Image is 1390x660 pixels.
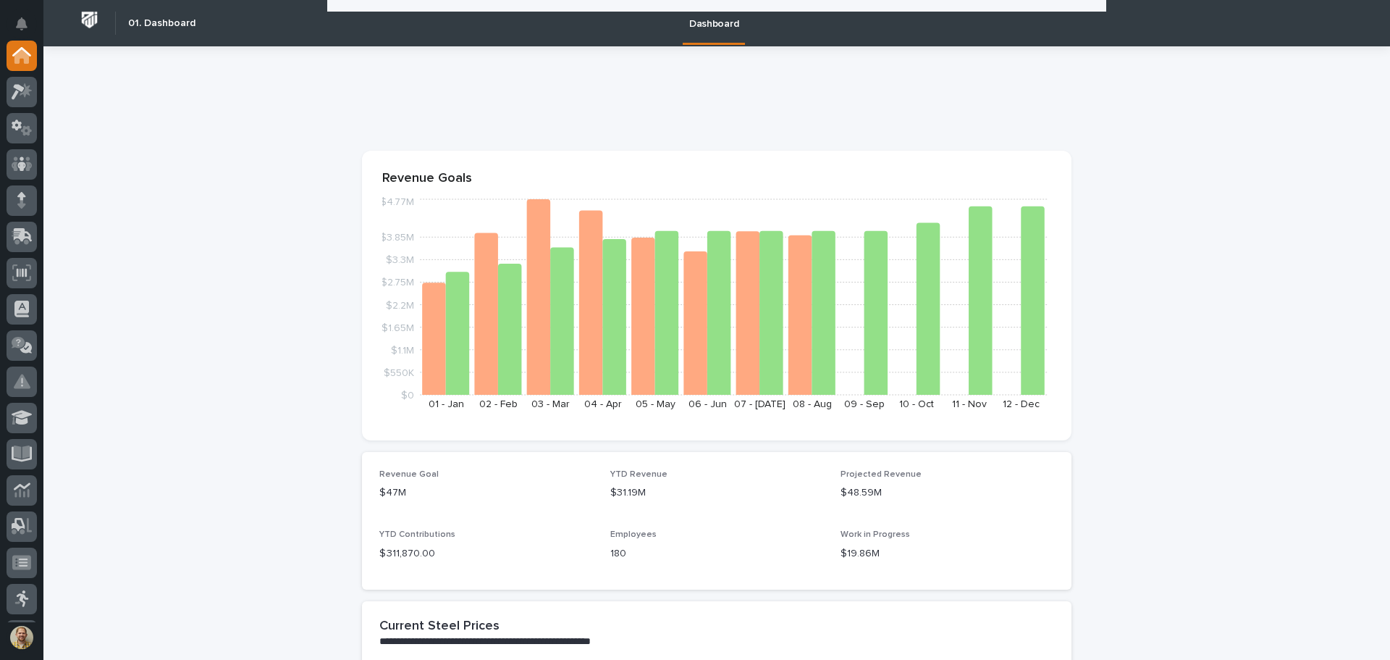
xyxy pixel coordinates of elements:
[841,485,1054,501] p: $48.59M
[76,7,103,33] img: Workspace Logo
[379,530,455,539] span: YTD Contributions
[734,399,785,409] text: 07 - [DATE]
[899,399,934,409] text: 10 - Oct
[952,399,987,409] text: 11 - Nov
[18,17,37,41] div: Notifications
[381,277,414,288] tspan: $2.75M
[401,390,414,401] tspan: $0
[688,399,727,409] text: 06 - Jun
[379,546,593,561] p: $ 311,870.00
[379,470,439,479] span: Revenue Goal
[386,300,414,310] tspan: $2.2M
[128,17,195,30] h2: 01. Dashboard
[379,619,500,635] h2: Current Steel Prices
[379,485,593,501] p: $47M
[386,255,414,265] tspan: $3.3M
[382,171,1051,187] p: Revenue Goals
[636,399,675,409] text: 05 - May
[7,9,37,39] button: Notifications
[531,399,570,409] text: 03 - Mar
[380,197,414,207] tspan: $4.77M
[610,546,824,561] p: 180
[610,530,657,539] span: Employees
[841,530,910,539] span: Work in Progress
[380,233,414,243] tspan: $3.85M
[429,399,464,409] text: 01 - Jan
[384,367,414,377] tspan: $550K
[841,546,1054,561] p: $19.86M
[382,322,414,333] tspan: $1.65M
[610,470,667,479] span: YTD Revenue
[7,622,37,653] button: users-avatar
[584,399,622,409] text: 04 - Apr
[1003,399,1040,409] text: 12 - Dec
[479,399,518,409] text: 02 - Feb
[391,345,414,355] tspan: $1.1M
[793,399,832,409] text: 08 - Aug
[844,399,885,409] text: 09 - Sep
[610,485,824,501] p: $31.19M
[841,470,922,479] span: Projected Revenue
